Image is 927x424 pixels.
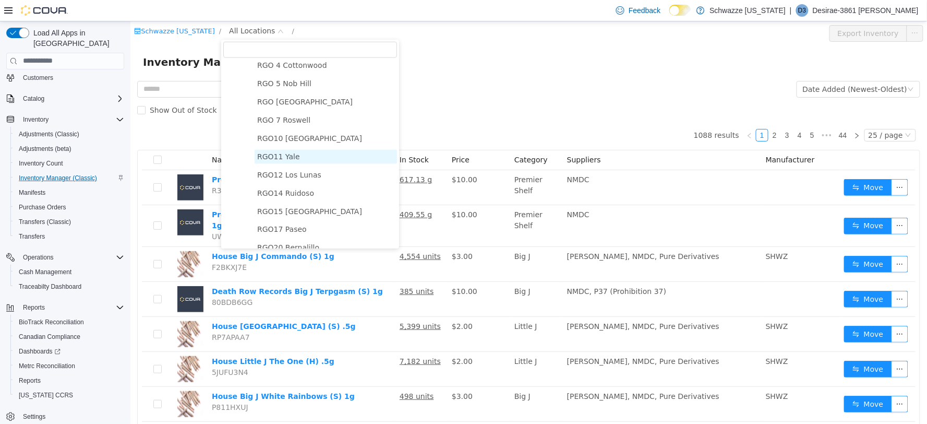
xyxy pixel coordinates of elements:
[321,336,342,344] span: $2.00
[651,108,663,120] li: 3
[437,371,589,379] span: [PERSON_NAME], NMDC, Pure Derivatives
[127,95,180,103] span: RGO 7 Roswell
[19,189,45,197] span: Manifests
[89,6,91,14] span: /
[613,108,625,120] li: Previous Page
[738,108,773,120] div: 25 / page
[124,183,267,197] span: RGO15 Sunland Park
[796,4,809,17] div: Desirae-3861 Matthews
[19,282,81,291] span: Traceabilty Dashboard
[437,134,471,143] span: Suppliers
[714,304,762,321] button: icon: swapMove
[672,60,777,76] div: Date Added (Newest-Oldest)
[15,216,124,228] span: Transfers (Classic)
[714,269,762,286] button: icon: swapMove
[676,108,688,120] li: 5
[124,37,267,51] span: RGO 4 Cottonwood
[269,134,298,143] span: In Stock
[626,108,637,120] a: 1
[19,113,53,126] button: Inventory
[761,374,778,391] button: icon: ellipsis
[47,230,73,256] img: House Big J Commando (S) 1g hero shot
[19,130,79,138] span: Adjustments (Classic)
[81,211,124,219] span: UWD55LDN
[13,32,131,49] span: Inventory Manager
[19,410,50,423] a: Settings
[15,331,85,343] a: Canadian Compliance
[15,360,79,372] a: Metrc Reconciliation
[15,172,101,184] a: Inventory Manager (Classic)
[19,301,49,314] button: Reports
[47,265,73,291] img: Death Row Records Big J Terpgasm (S) 1g placeholder
[93,20,267,37] input: filter select
[705,108,720,120] li: 44
[15,230,49,243] a: Transfers
[629,5,660,16] span: Feedback
[321,231,342,239] span: $3.00
[714,158,762,174] button: icon: swapMove
[124,92,267,106] span: RGO 7 Roswell
[15,316,124,328] span: BioTrack Reconciliation
[437,231,589,239] span: [PERSON_NAME], NMDC, Pure Derivatives
[380,226,432,261] td: Big J
[124,147,267,161] span: RGO12 Los Lunas
[127,58,181,66] span: RGO 5 Nob Hill
[124,165,267,179] span: RGO14 Ruidoso
[19,251,58,264] button: Operations
[162,6,164,14] span: /
[688,108,705,120] span: •••
[321,371,342,379] span: $3.00
[635,336,658,344] span: SHWZ
[23,74,53,82] span: Customers
[437,336,589,344] span: [PERSON_NAME], NMDC, Pure Derivatives
[124,202,267,216] span: RGO17 Paseo
[714,234,762,251] button: icon: swapMove
[380,261,432,296] td: Big J
[19,113,124,126] span: Inventory
[19,268,71,276] span: Cash Management
[10,329,128,344] button: Canadian Compliance
[127,113,232,121] span: RGO10 [GEOGRAPHIC_DATA]
[10,359,128,373] button: Metrc Reconciliation
[10,185,128,200] button: Manifests
[81,312,119,320] span: RP7APAA7
[127,40,197,48] span: RGO 4 Cottonwood
[19,410,124,423] span: Settings
[127,204,176,213] span: RGO17 Paseo
[81,347,118,355] span: 5JUFU3N4
[269,371,304,379] u: 498 units
[81,189,260,208] a: Premier Shelf HDR [PERSON_NAME] (H) Per 1g
[635,371,658,379] span: SHWZ
[19,218,71,226] span: Transfers (Classic)
[380,331,432,366] td: Little J
[19,145,71,153] span: Adjustments (beta)
[15,128,124,140] span: Adjustments (Classic)
[19,362,75,370] span: Metrc Reconciliation
[47,153,73,179] img: Premier Shelf HDR Deli OG Kush (I) Per 1g placeholder
[81,371,224,379] a: House Big J White Rainbows (S) 1g
[15,374,124,387] span: Reports
[81,154,255,162] a: Premier Shelf HDR Deli OG Kush (I) Per 1g
[23,253,54,262] span: Operations
[124,128,267,143] span: RGO11 Yale
[15,172,124,184] span: Inventory Manager (Classic)
[19,376,41,385] span: Reports
[10,315,128,329] button: BioTrack Reconciliation
[761,304,778,321] button: icon: ellipsis
[15,345,124,358] span: Dashboards
[15,389,77,402] a: [US_STATE] CCRS
[15,157,124,170] span: Inventory Count
[127,168,184,176] span: RGO14 Ruidoso
[2,70,128,85] button: Customers
[761,158,778,174] button: icon: ellipsis
[380,296,432,331] td: Little J
[124,74,267,88] span: RGO 6 Northeast Heights
[437,266,536,274] span: NMDC, P37 (Prohibition 37)
[81,382,118,390] span: P811HXUJ
[10,388,128,403] button: [US_STATE] CCRS
[15,186,50,199] a: Manifests
[127,149,191,158] span: RGO12 Los Lunas
[639,108,650,120] a: 2
[15,85,91,93] span: Show Out of Stock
